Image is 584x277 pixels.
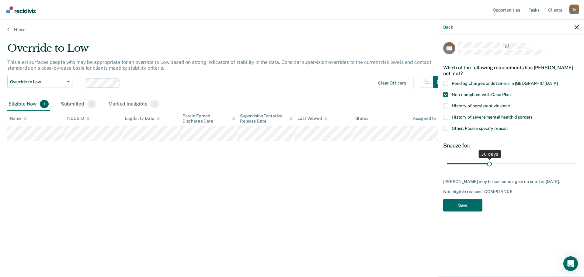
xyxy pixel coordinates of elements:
span: Other: Please specify reason [452,126,508,130]
div: Status [355,116,368,121]
img: Recidiviz [6,6,36,13]
button: Back [443,24,453,29]
div: NDCS ID [67,116,90,121]
div: T A [569,5,579,14]
span: Pending charges or detainers in [GEOGRAPHIC_DATA] [452,81,558,85]
div: Last Viewed [297,116,327,121]
div: Eligibility Date [125,116,160,121]
button: Profile dropdown button [569,5,579,14]
div: Override to Low [7,42,445,59]
span: History of persistent violence [452,103,510,108]
div: 30 days [479,150,501,158]
div: Submitted [60,98,97,111]
div: [PERSON_NAME] may be surfaced again on or after [DATE]. [443,179,579,184]
div: Assigned to [413,116,441,121]
div: Parole Earned Discharge Date [182,113,235,124]
div: Snooze for: [443,142,579,149]
span: History of severe mental health disorders [452,114,533,119]
div: Which of the following requirements has [PERSON_NAME] not met? [443,60,579,81]
div: Not eligible reasons: COMPLIANCE [443,189,579,194]
span: 1 [40,100,49,108]
button: Save [443,199,482,211]
div: Open Intercom Messenger [563,256,578,271]
div: Marked Ineligible [107,98,161,111]
span: Non-compliant with Case Plan [452,92,511,97]
span: Override to Low [10,79,65,85]
div: Clear officers [378,81,406,86]
p: This alert surfaces people who may be appropriate for an override to Low based on strong indicato... [7,59,431,71]
div: Supervision Tentative Release Date [240,113,293,124]
a: Home [7,27,577,32]
span: 1 [87,100,96,108]
div: Name [10,116,27,121]
div: Eligible Now [7,98,50,111]
span: 1 [150,100,159,108]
